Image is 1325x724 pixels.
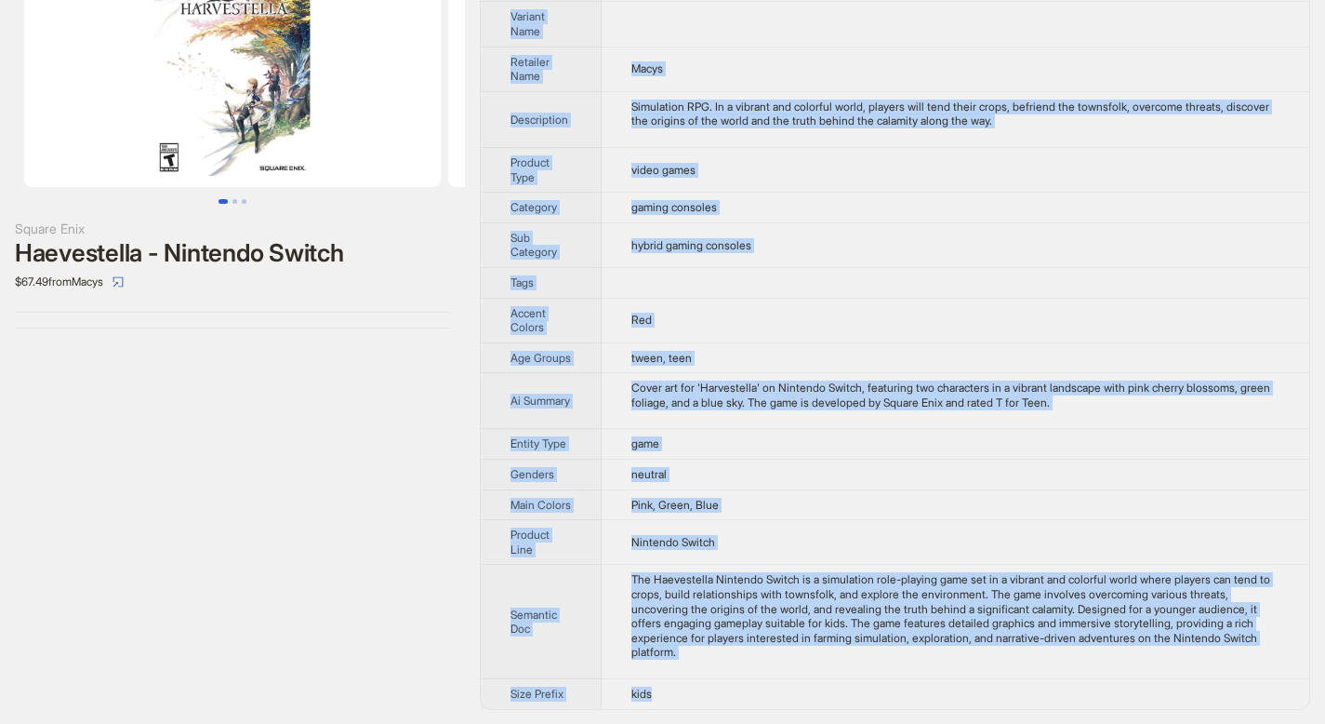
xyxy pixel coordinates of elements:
span: Entity Type [510,436,566,450]
span: video games [631,163,696,177]
span: Accent Colors [510,306,546,335]
span: Sub Category [510,231,557,260]
span: Ai Summary [510,394,570,408]
div: Cover art for 'Harvestella' on Nintendo Switch, featuring two characters in a vibrant landscape w... [631,381,1279,409]
span: hybrid gaming consoles [631,238,751,252]
span: Pink, Green, Blue [631,498,719,512]
span: Product Line [510,528,550,556]
span: neutral [631,467,667,481]
span: Semantic Doc [510,608,557,637]
button: Go to slide 1 [219,199,228,204]
div: The Haevestella Nintendo Switch is a simulation role-playing game set in a vibrant and colorful w... [631,572,1279,660]
div: Square Enix [15,219,450,239]
span: Category [510,200,557,214]
span: Genders [510,467,554,481]
button: Go to slide 3 [242,199,246,204]
span: gaming consoles [631,200,717,214]
span: Size Prefix [510,687,563,701]
span: Macys [631,61,663,75]
span: Nintendo Switch [631,535,715,549]
div: $67.49 from Macys [15,267,450,297]
span: Variant Name [510,9,545,38]
div: Haevestella - Nintendo Switch [15,239,450,267]
button: Go to slide 2 [232,199,237,204]
span: Main Colors [510,498,571,512]
span: Retailer Name [510,55,550,84]
div: Simulation RPG. In a vibrant and colorful world, players will tend their crops, befriend the town... [631,100,1279,128]
span: kids [631,687,652,701]
span: Description [510,113,568,127]
span: game [631,436,659,450]
span: Product Type [510,155,550,184]
span: Age Groups [510,351,571,365]
span: select [113,276,124,288]
span: Tags [510,275,534,289]
span: Red [631,313,652,327]
span: tween, teen [631,351,692,365]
